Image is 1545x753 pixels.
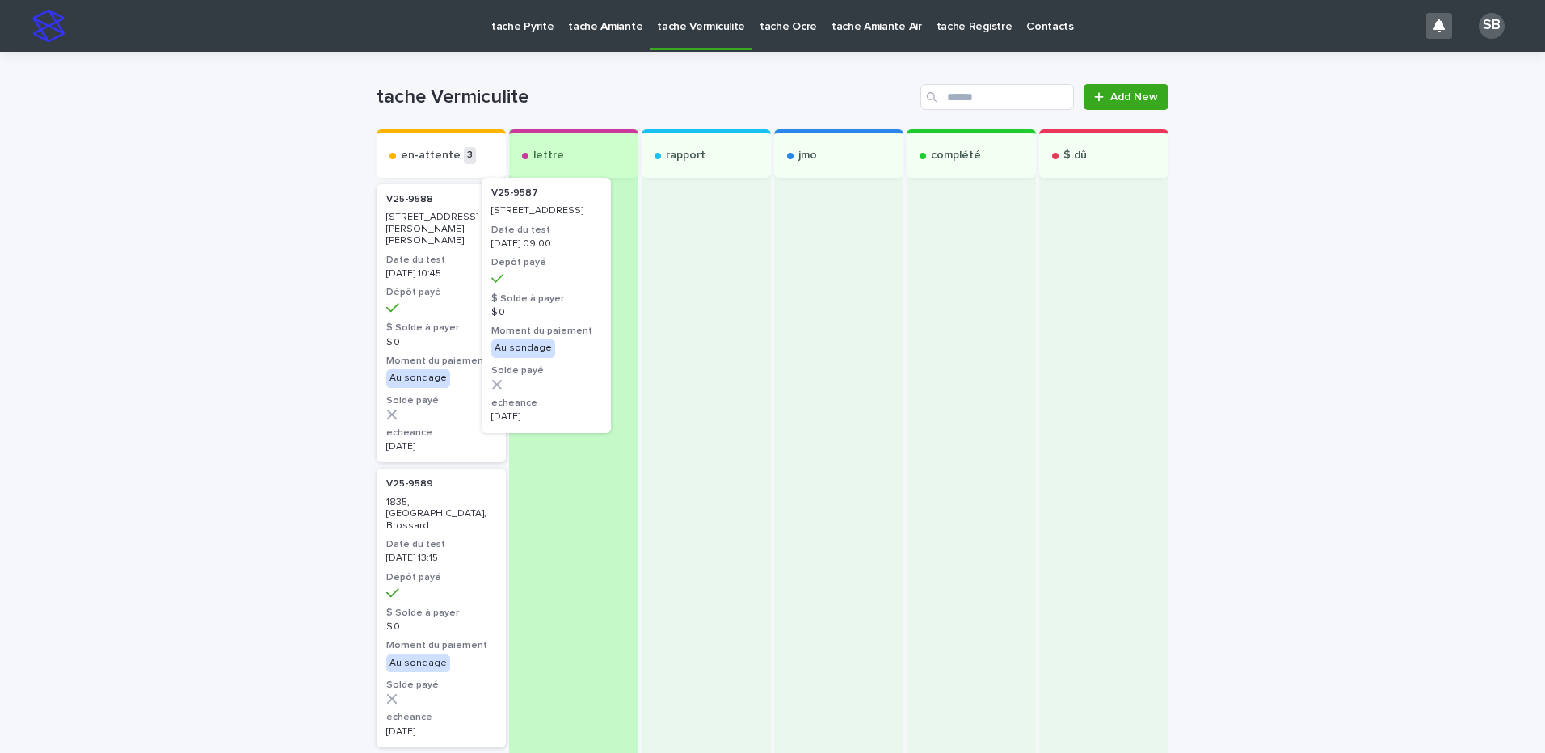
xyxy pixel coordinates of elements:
a: Add New [1084,84,1168,110]
img: stacker-logo-s-only.png [32,10,65,42]
div: SB [1479,13,1505,39]
span: Add New [1110,91,1158,103]
input: Search [920,84,1074,110]
h1: tache Vermiculite [377,86,914,109]
p: en-attente [401,149,461,162]
p: 3 [464,147,476,164]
